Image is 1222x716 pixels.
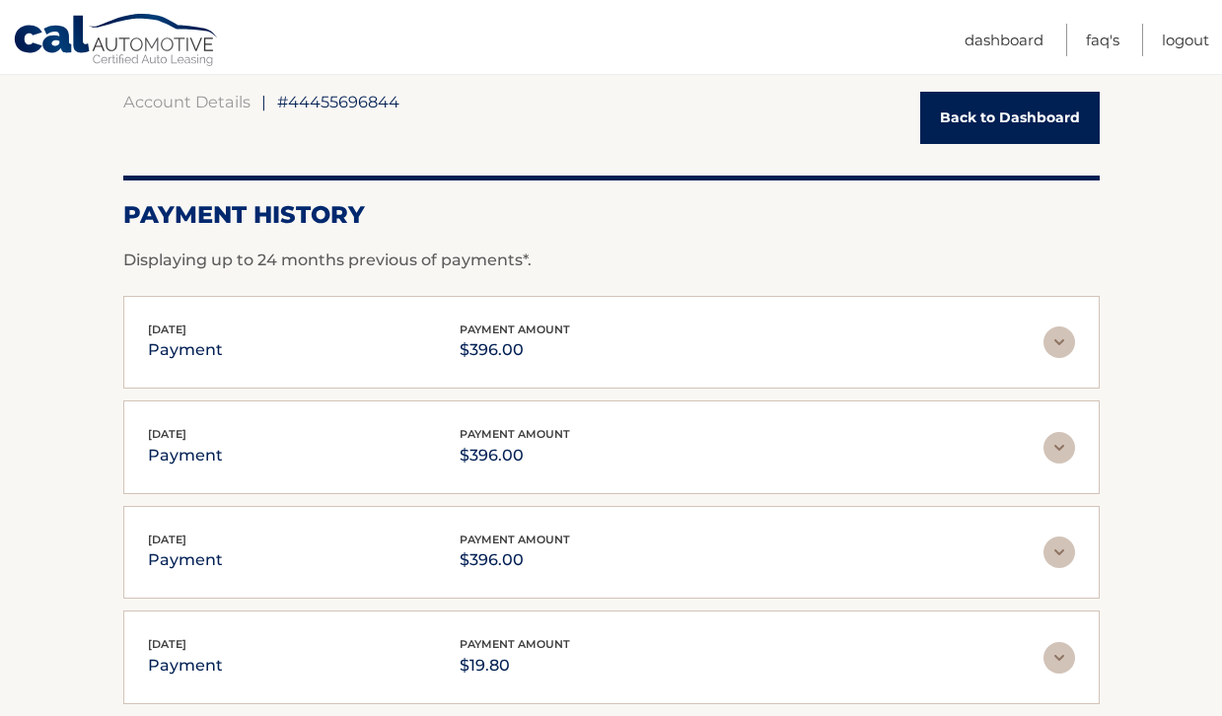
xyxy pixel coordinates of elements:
[148,322,186,336] span: [DATE]
[1086,24,1119,56] a: FAQ's
[460,442,570,469] p: $396.00
[460,637,570,651] span: payment amount
[1043,432,1075,464] img: accordion-rest.svg
[1162,24,1209,56] a: Logout
[277,92,399,111] span: #44455696844
[148,427,186,441] span: [DATE]
[261,92,266,111] span: |
[123,200,1100,230] h2: Payment History
[123,249,1100,272] p: Displaying up to 24 months previous of payments*.
[148,546,223,574] p: payment
[123,92,251,111] a: Account Details
[460,336,570,364] p: $396.00
[1043,537,1075,568] img: accordion-rest.svg
[148,637,186,651] span: [DATE]
[148,533,186,546] span: [DATE]
[13,13,220,70] a: Cal Automotive
[148,652,223,680] p: payment
[148,336,223,364] p: payment
[460,322,570,336] span: payment amount
[1043,642,1075,674] img: accordion-rest.svg
[1043,326,1075,358] img: accordion-rest.svg
[460,533,570,546] span: payment amount
[965,24,1043,56] a: Dashboard
[920,92,1100,144] a: Back to Dashboard
[460,427,570,441] span: payment amount
[460,546,570,574] p: $396.00
[148,442,223,469] p: payment
[460,652,570,680] p: $19.80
